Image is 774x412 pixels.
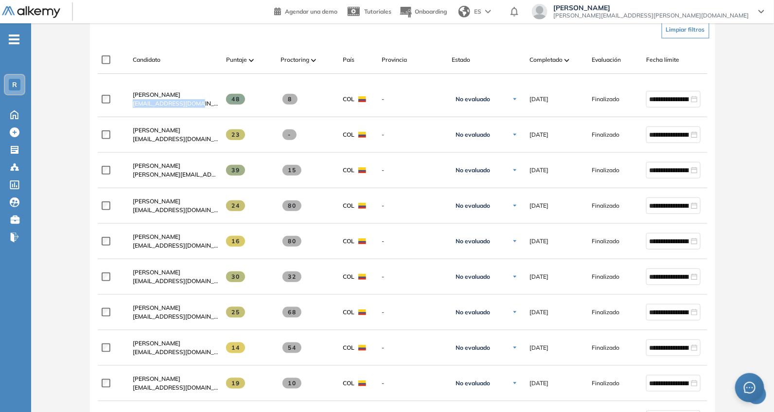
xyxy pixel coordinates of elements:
span: 16 [226,236,245,247]
span: 15 [282,165,301,176]
span: COL [343,130,354,139]
span: ES [474,7,481,16]
span: COL [343,166,354,175]
span: message [744,382,756,394]
button: Limpiar filtros [662,21,709,38]
span: [EMAIL_ADDRESS][DOMAIN_NAME] [133,383,218,392]
span: No evaluado [456,237,490,245]
a: Agendar una demo [274,5,337,17]
img: COL [358,345,366,351]
span: País [343,55,354,64]
span: [EMAIL_ADDRESS][DOMAIN_NAME] [133,206,218,215]
span: [DATE] [529,343,548,352]
img: Ícono de flecha [512,96,518,102]
span: Tutoriales [364,8,391,15]
span: - [382,379,444,388]
span: 80 [282,200,301,211]
img: COL [358,274,366,280]
span: R [12,81,17,89]
span: Onboarding [415,8,447,15]
span: - [282,129,297,140]
span: 10 [282,378,301,389]
img: [missing "en.ARROW_ALT" translation] [311,59,316,62]
span: [EMAIL_ADDRESS][DOMAIN_NAME] [133,277,218,286]
span: [DATE] [529,201,548,210]
span: - [382,272,444,281]
img: Ícono de flecha [512,167,518,173]
img: Ícono de flecha [512,309,518,315]
span: Completado [529,55,563,64]
span: - [382,201,444,210]
img: COL [358,238,366,244]
span: [PERSON_NAME] [553,4,749,12]
span: [EMAIL_ADDRESS][DOMAIN_NAME] [133,135,218,143]
span: [PERSON_NAME] [133,269,180,276]
span: Finalizado [592,272,619,281]
span: [DATE] [529,130,548,139]
img: COL [358,380,366,386]
img: [missing "en.ARROW_ALT" translation] [249,59,254,62]
span: No evaluado [456,308,490,316]
span: [PERSON_NAME] [133,197,180,205]
span: Puntaje [226,55,247,64]
span: 24 [226,200,245,211]
span: [PERSON_NAME][EMAIL_ADDRESS][PERSON_NAME][DOMAIN_NAME] [553,12,749,19]
span: [EMAIL_ADDRESS][DOMAIN_NAME] [133,99,218,108]
span: 30 [226,271,245,282]
span: COL [343,379,354,388]
span: [PERSON_NAME] [133,91,180,98]
span: Evaluación [592,55,621,64]
span: - [382,237,444,246]
span: [DATE] [529,272,548,281]
span: [DATE] [529,379,548,388]
span: Finalizado [592,379,619,388]
span: [DATE] [529,166,548,175]
span: 68 [282,307,301,318]
img: COL [358,96,366,102]
span: Finalizado [592,95,619,104]
span: Agendar una demo [285,8,337,15]
span: [PERSON_NAME] [133,340,180,347]
span: Fecha límite [646,55,679,64]
span: Finalizado [592,308,619,317]
span: No evaluado [456,379,490,387]
img: Ícono de flecha [512,380,518,386]
span: COL [343,343,354,352]
span: [EMAIL_ADDRESS][DOMAIN_NAME] [133,312,218,321]
img: Ícono de flecha [512,345,518,351]
span: Candidato [133,55,160,64]
span: - [382,343,444,352]
img: COL [358,132,366,138]
span: [PERSON_NAME][EMAIL_ADDRESS][PERSON_NAME][DOMAIN_NAME] [133,170,218,179]
span: Provincia [382,55,407,64]
span: 32 [282,271,301,282]
button: Onboarding [399,1,447,22]
span: 14 [226,342,245,353]
img: COL [358,203,366,209]
img: Ícono de flecha [512,203,518,209]
span: 23 [226,129,245,140]
a: [PERSON_NAME] [133,90,218,99]
span: Finalizado [592,237,619,246]
img: Ícono de flecha [512,238,518,244]
span: COL [343,201,354,210]
i: - [9,38,19,40]
span: Finalizado [592,166,619,175]
img: arrow [485,10,491,14]
span: Proctoring [281,55,309,64]
img: Logo [2,6,60,18]
img: world [458,6,470,18]
span: COL [343,237,354,246]
a: [PERSON_NAME] [133,233,218,241]
span: [PERSON_NAME] [133,304,180,311]
a: [PERSON_NAME] [133,339,218,348]
a: [PERSON_NAME] [133,375,218,383]
span: 54 [282,342,301,353]
span: No evaluado [456,344,490,352]
span: No evaluado [456,166,490,174]
span: Finalizado [592,201,619,210]
a: [PERSON_NAME] [133,161,218,170]
span: No evaluado [456,95,490,103]
img: COL [358,167,366,173]
span: [EMAIL_ADDRESS][DOMAIN_NAME] [133,241,218,250]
